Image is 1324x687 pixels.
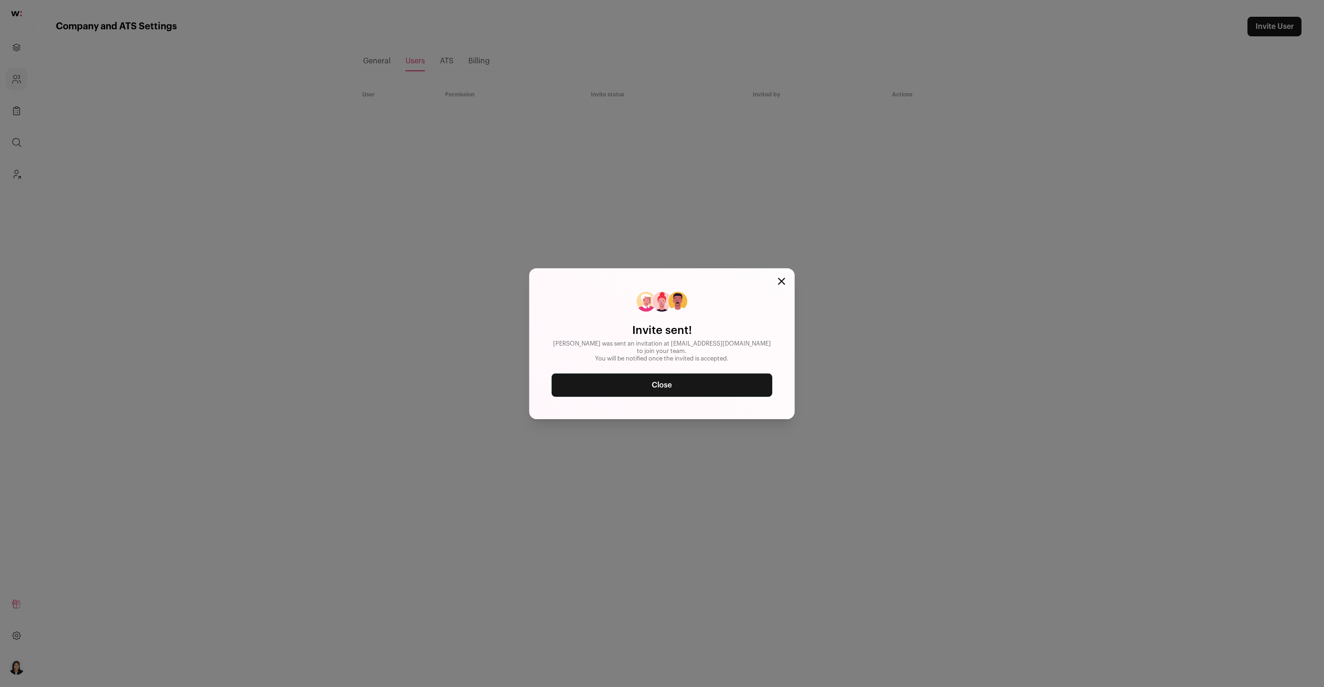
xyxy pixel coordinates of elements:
[552,355,772,362] div: You will be notified once the invited is accepted.
[778,278,785,285] button: Close modal
[552,340,772,355] div: [PERSON_NAME] was sent an invitation at [EMAIL_ADDRESS][DOMAIN_NAME] to join your team.
[635,291,689,312] img: collaborators-005e74d49747c0a9143e429f6147821912a8bda09059ecdfa30ace70f5cb51b7.png
[552,374,772,397] a: Close
[552,323,772,338] h2: Invite sent!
